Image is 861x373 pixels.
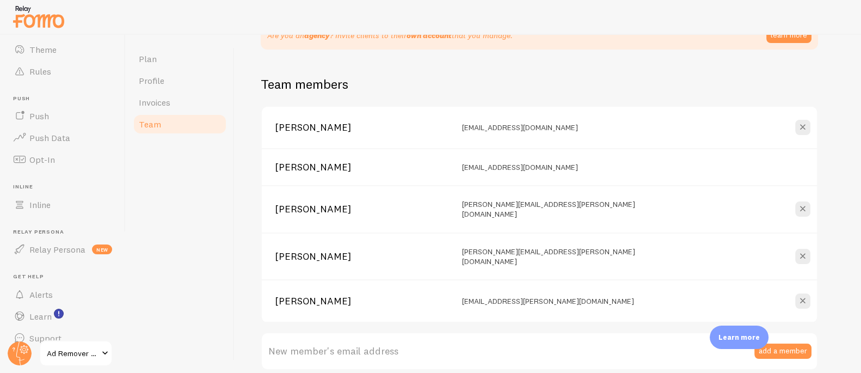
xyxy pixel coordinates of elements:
a: Invoices [132,91,227,113]
svg: <p>Watch New Feature Tutorials!</p> [54,309,64,319]
span: Plan [139,53,157,64]
label: New member's email address [261,332,818,370]
div: [PERSON_NAME] [275,123,449,132]
span: [EMAIL_ADDRESS][PERSON_NAME][DOMAIN_NAME] [462,296,634,306]
a: Profile [132,70,227,91]
span: Profile [139,75,164,86]
div: [PERSON_NAME] [275,162,449,172]
span: Push [13,95,119,102]
a: Inline [7,194,119,216]
em: that you manage [407,30,511,40]
a: Push Data [7,127,119,149]
div: [PERSON_NAME] [275,252,449,261]
a: Team [132,113,227,135]
p: Learn more [718,332,760,343]
span: [PERSON_NAME][EMAIL_ADDRESS][PERSON_NAME][DOMAIN_NAME] [462,199,636,219]
span: Relay Persona [29,244,85,255]
div: [PERSON_NAME] [275,296,449,306]
span: new [92,244,112,254]
span: Inline [29,199,51,210]
span: Push [29,111,49,121]
span: [EMAIL_ADDRESS][DOMAIN_NAME] [462,162,578,172]
a: Relay Persona new [7,239,119,260]
span: Team [139,119,161,130]
a: Alerts [7,284,119,305]
span: [EMAIL_ADDRESS][DOMAIN_NAME] [462,123,578,132]
strong: agency [304,30,330,40]
div: Learn more [710,326,768,349]
img: fomo-relay-logo-orange.svg [11,3,66,30]
span: Invoices [139,97,170,108]
a: Plan [132,48,227,70]
span: Support [29,333,61,344]
a: Learn [7,305,119,327]
span: Rules [29,66,51,77]
div: Are you an ? Invite clients to their . [267,30,513,41]
span: Learn [29,311,52,322]
div: [PERSON_NAME] [275,204,449,214]
h2: Team members [261,76,818,93]
button: add a member [754,344,811,359]
a: learn more [766,28,811,43]
span: Theme [29,44,57,55]
a: Opt-In [7,149,119,170]
strong: own account [407,30,452,40]
span: [PERSON_NAME][EMAIL_ADDRESS][PERSON_NAME][DOMAIN_NAME] [462,247,636,267]
span: Push Data [29,132,70,143]
a: Push [7,105,119,127]
span: Relay Persona [13,229,119,236]
a: Rules [7,60,119,82]
span: Get Help [13,273,119,280]
span: Ad Remover Checkout B [47,347,99,360]
a: Support [7,327,119,349]
span: Opt-In [29,154,55,165]
a: Theme [7,39,119,60]
a: Ad Remover Checkout B [39,340,113,366]
span: Inline [13,184,119,191]
span: Alerts [29,289,53,300]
